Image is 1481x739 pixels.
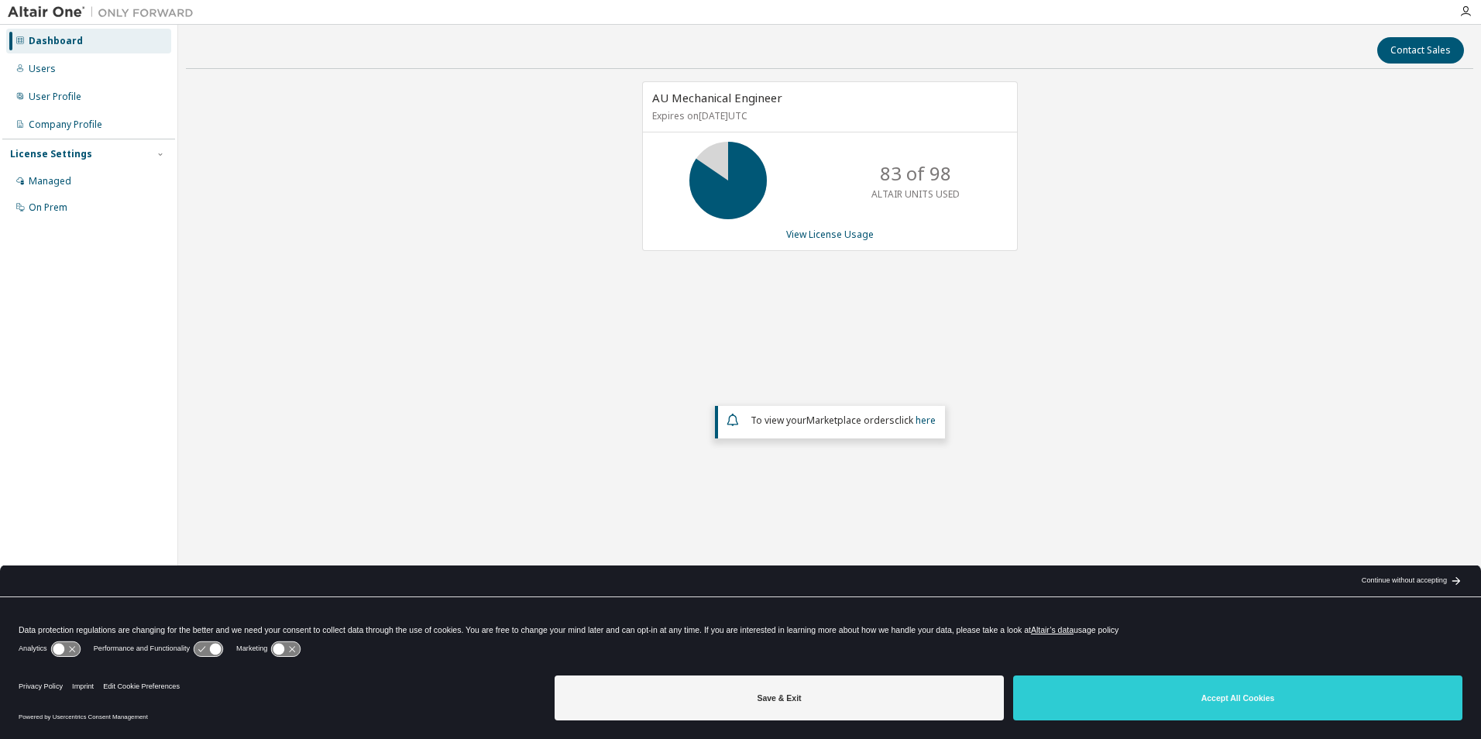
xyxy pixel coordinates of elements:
[871,187,960,201] p: ALTAIR UNITS USED
[10,148,92,160] div: License Settings
[652,109,1004,122] p: Expires on [DATE] UTC
[29,201,67,214] div: On Prem
[29,63,56,75] div: Users
[806,414,895,427] em: Marketplace orders
[880,160,951,187] p: 83 of 98
[916,414,936,427] a: here
[8,5,201,20] img: Altair One
[1377,37,1464,64] button: Contact Sales
[751,414,936,427] span: To view your click
[29,91,81,103] div: User Profile
[786,228,874,241] a: View License Usage
[29,175,71,187] div: Managed
[29,35,83,47] div: Dashboard
[29,119,102,131] div: Company Profile
[652,90,782,105] span: AU Mechanical Engineer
